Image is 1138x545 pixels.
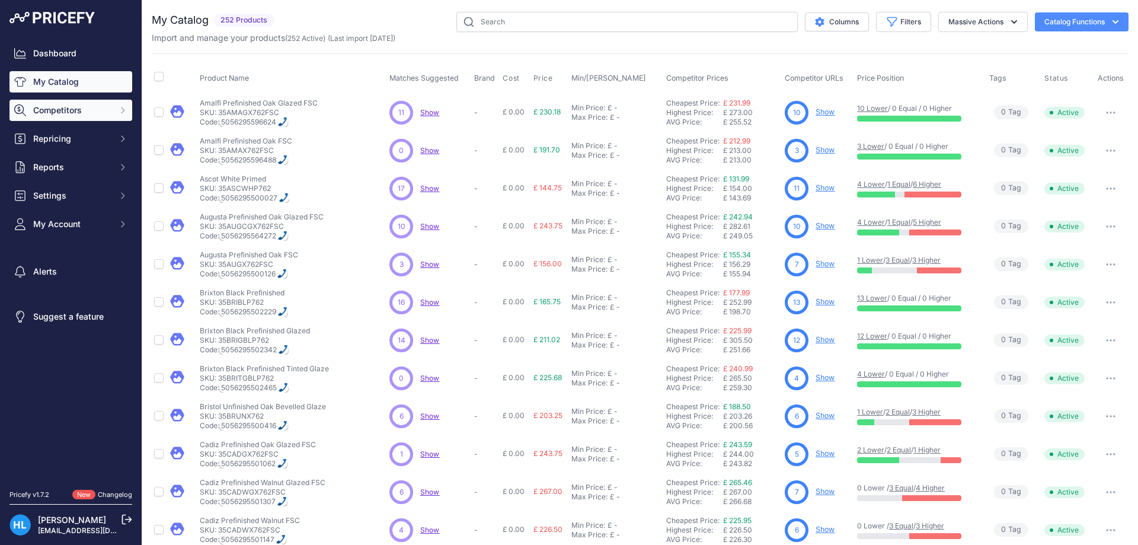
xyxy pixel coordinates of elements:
p: SKU: 35AMAX762FSC [200,146,292,155]
a: 1 Lower [857,256,883,264]
button: Massive Actions [938,12,1028,32]
div: AVG Price: [666,307,723,317]
div: - [612,103,618,113]
a: Show [420,412,439,420]
p: Brixton Black Prefinished Glazed [200,326,310,336]
div: Call: 5056295500126 [219,269,287,279]
div: £ [610,113,614,122]
p: Augusta Prefinished Oak FSC [200,250,298,260]
a: 4 Lower [857,218,885,227]
span: £ 191.70 [533,145,560,154]
p: Code: [200,307,288,317]
p: - [474,298,498,307]
a: £ 225.95 [723,516,752,525]
span: £ 156.29 [723,260,750,269]
a: 2 Lower [857,445,884,454]
a: Cheapest Price: [666,212,720,221]
p: / 0 Equal / 0 Higher [857,142,977,151]
p: - [474,336,498,345]
span: Price Position [857,74,904,82]
span: Tag [994,106,1028,119]
div: Call: 5056295596488 [219,155,288,165]
a: 6 Higher [913,180,941,189]
div: - [612,179,618,189]
p: - [474,108,498,117]
div: Highest Price: [666,260,723,269]
img: hfpfyWBK5wQHBAGPgDf9c6qAYOxxMAAAAASUVORK5CYII= [277,495,287,506]
div: - [612,255,618,264]
span: Tag [994,181,1028,195]
div: Max Price: [571,302,608,312]
a: Dashboard [9,43,132,64]
span: £ 243.75 [533,221,562,230]
a: Cheapest Price: [666,440,720,449]
span: 12 [793,335,800,346]
div: £ [608,331,612,340]
p: Brixton Black Prefinished [200,288,288,298]
a: Show [816,183,835,192]
button: Reports [9,157,132,178]
p: SKU: 35AMAGX762FSC [200,108,318,117]
a: Show [816,449,835,458]
a: Cheapest Price: [666,478,720,487]
h2: My Catalog [152,12,209,28]
span: Tag [994,295,1028,309]
p: Augusta Prefinished Oak Glazed FSC [200,212,324,222]
span: Tags [989,74,1006,82]
span: £ 230.18 [533,107,561,116]
a: [EMAIL_ADDRESS][DOMAIN_NAME] [38,526,162,535]
a: Show [420,374,439,383]
a: 13 Lower [857,294,887,302]
span: £ 0.00 [503,259,525,268]
div: Max Price: [571,264,608,274]
div: Min Price: [571,293,605,302]
span: Tag [994,257,1028,271]
div: Highest Price: [666,298,723,307]
span: 0 [1001,334,1006,346]
a: £ 231.99 [723,98,750,107]
p: / 0 Equal / 0 Higher [857,332,977,341]
div: - [614,227,620,236]
button: Settings [9,185,132,206]
span: Min/[PERSON_NAME] [571,74,646,82]
div: £ [610,264,614,274]
a: £ 177.99 [723,288,750,297]
div: Max Price: [571,189,608,198]
span: Reports [33,161,111,173]
div: AVG Price: [666,155,723,165]
a: [PERSON_NAME] [38,515,106,525]
span: Active [1044,145,1085,157]
a: 3 Equal [889,483,913,492]
div: Max Price: [571,340,608,350]
p: Amalfi Prefinished Oak Glazed FSC [200,98,318,108]
div: £ [610,340,614,350]
img: hfpfyWBK5wQHBAGPgDf9c6qAYOxxMAAAAASUVORK5CYII= [279,192,289,202]
a: Show [420,336,439,345]
span: Competitor Prices [666,74,728,82]
span: 0 [1001,107,1006,118]
p: Amalfi Prefinished Oak FSC [200,136,292,146]
span: Show [420,222,439,231]
div: - [614,151,620,160]
span: £ 0.00 [503,107,525,116]
span: Matches Suggested [389,74,459,82]
span: Show [420,260,439,269]
p: - [474,260,498,269]
p: - [474,222,498,231]
p: SKU: 35BRIGBLP762 [200,336,310,345]
span: 0 [1001,259,1006,270]
div: - [612,293,618,302]
div: Call: 5056295502229 [219,307,288,317]
div: £ [610,151,614,160]
a: Cheapest Price: [666,136,720,145]
a: Show [420,108,439,117]
a: Show [420,487,439,496]
span: £ 213.00 [723,146,752,155]
div: AVG Price: [666,269,723,279]
a: 1 Higher [913,445,941,454]
span: 0 [1001,221,1006,232]
a: 252 Active [287,34,323,43]
p: - [474,146,498,155]
span: 252 Products [213,14,274,27]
